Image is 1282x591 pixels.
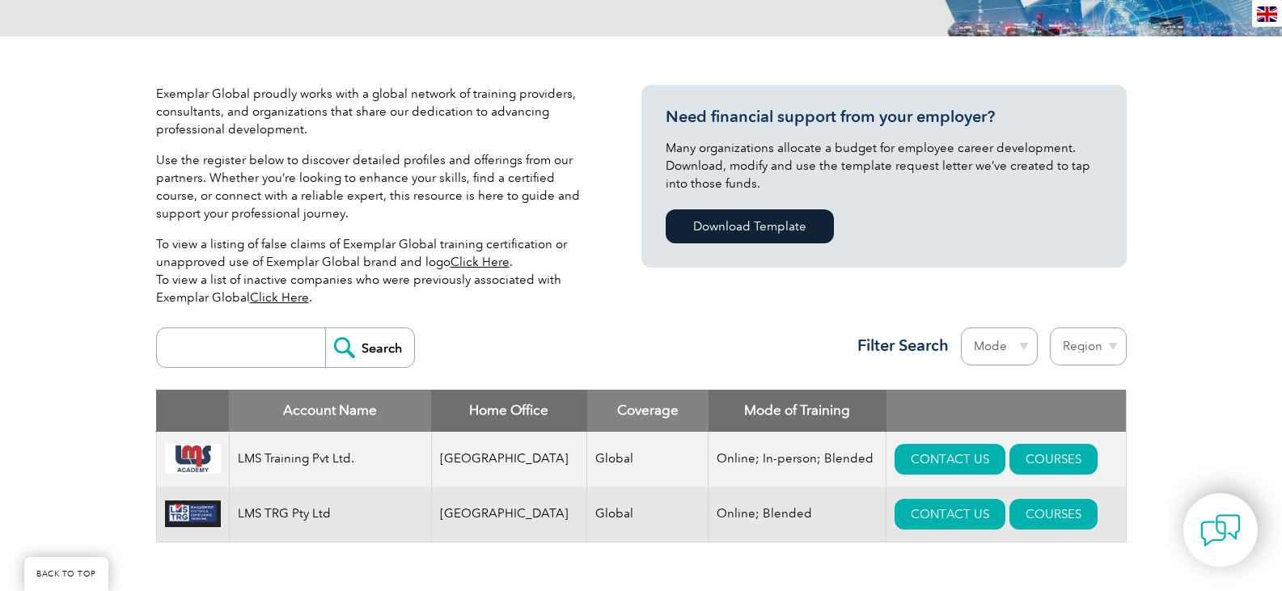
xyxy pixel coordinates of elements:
td: Online; In-person; Blended [709,432,886,487]
img: contact-chat.png [1200,510,1241,551]
h3: Need financial support from your employer? [666,107,1102,127]
p: Many organizations allocate a budget for employee career development. Download, modify and use th... [666,139,1102,192]
p: To view a listing of false claims of Exemplar Global training certification or unapproved use of ... [156,235,593,306]
input: Search [325,328,414,367]
td: Global [587,487,709,542]
td: LMS Training Pvt Ltd. [229,432,431,487]
img: 92573bc8-4c6f-eb11-a812-002248153038-logo.jpg [165,444,221,475]
td: Global [587,432,709,487]
a: Download Template [666,209,834,243]
th: Account Name: activate to sort column descending [229,390,431,432]
td: Online; Blended [709,487,886,542]
img: en [1257,6,1277,22]
th: Mode of Training: activate to sort column ascending [709,390,886,432]
img: c485e4a1-833a-eb11-a813-0022481469da-logo.jpg [165,500,221,527]
th: Coverage: activate to sort column ascending [587,390,709,432]
p: Exemplar Global proudly works with a global network of training providers, consultants, and organ... [156,85,593,138]
a: BACK TO TOP [24,557,108,591]
td: [GEOGRAPHIC_DATA] [431,487,587,542]
a: CONTACT US [895,499,1005,530]
td: [GEOGRAPHIC_DATA] [431,432,587,487]
a: Click Here [451,255,510,269]
a: CONTACT US [895,444,1005,475]
h3: Filter Search [848,336,949,356]
td: LMS TRG Pty Ltd [229,487,431,542]
th: : activate to sort column ascending [886,390,1126,432]
p: Use the register below to discover detailed profiles and offerings from our partners. Whether you... [156,151,593,222]
th: Home Office: activate to sort column ascending [431,390,587,432]
a: Click Here [250,290,309,305]
a: COURSES [1009,499,1098,530]
a: COURSES [1009,444,1098,475]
